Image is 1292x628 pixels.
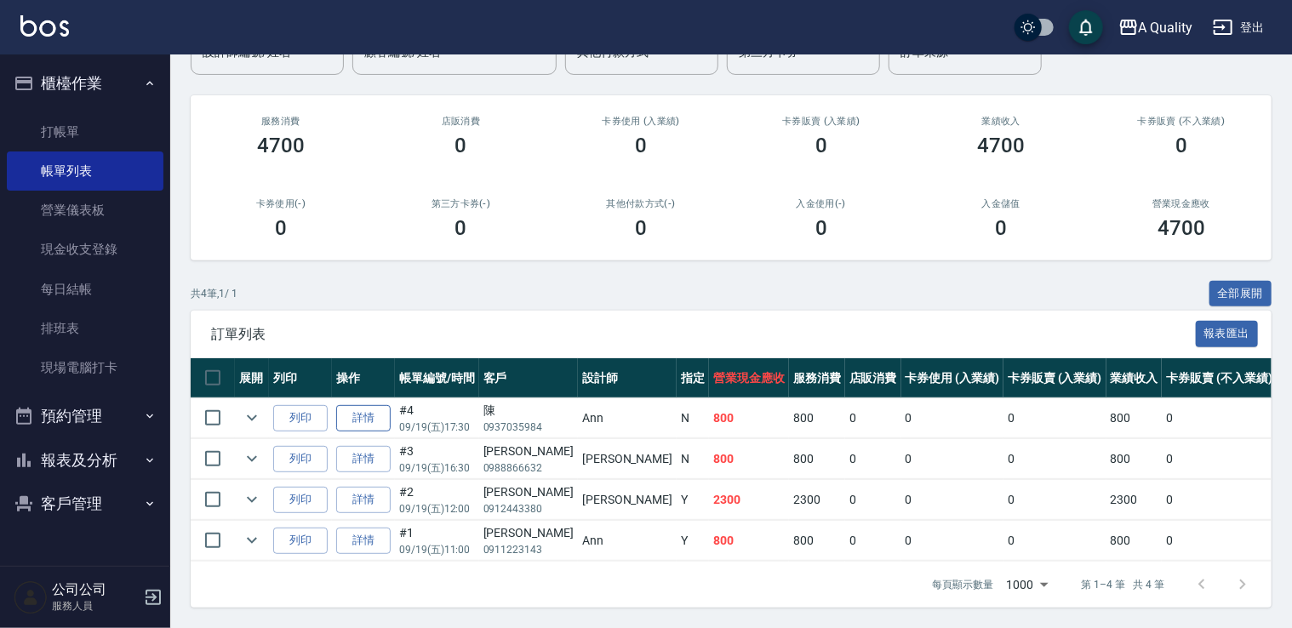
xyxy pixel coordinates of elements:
[789,480,845,520] td: 2300
[709,398,789,438] td: 800
[752,116,891,127] h2: 卡券販賣 (入業績)
[635,216,647,240] h3: 0
[336,528,391,554] a: 詳情
[901,398,1004,438] td: 0
[1175,134,1187,157] h3: 0
[7,270,163,309] a: 每日結帳
[1209,281,1272,307] button: 全部展開
[845,398,901,438] td: 0
[1162,439,1276,479] td: 0
[845,439,901,479] td: 0
[20,15,69,37] img: Logo
[1206,12,1272,43] button: 登出
[239,446,265,471] button: expand row
[395,480,479,520] td: #2
[677,521,709,561] td: Y
[14,580,48,614] img: Person
[709,480,789,520] td: 2300
[571,116,711,127] h2: 卡券使用 (入業績)
[932,116,1072,127] h2: 業績收入
[399,542,475,557] p: 09/19 (五) 11:00
[845,521,901,561] td: 0
[1003,480,1106,520] td: 0
[7,230,163,269] a: 現金收支登錄
[455,216,467,240] h3: 0
[336,487,391,513] a: 詳情
[7,438,163,482] button: 報表及分析
[273,528,328,554] button: 列印
[1139,17,1193,38] div: A Quality
[7,151,163,191] a: 帳單列表
[7,309,163,348] a: 排班表
[273,487,328,513] button: 列印
[571,198,711,209] h2: 其他付款方式(-)
[275,216,287,240] h3: 0
[395,521,479,561] td: #1
[815,216,827,240] h3: 0
[901,358,1004,398] th: 卡券使用 (入業績)
[789,358,845,398] th: 服務消費
[1003,521,1106,561] td: 0
[332,358,395,398] th: 操作
[901,480,1004,520] td: 0
[235,358,269,398] th: 展開
[1003,439,1106,479] td: 0
[578,398,677,438] td: Ann
[483,501,574,517] p: 0912443380
[1106,480,1163,520] td: 2300
[578,521,677,561] td: Ann
[399,420,475,435] p: 09/19 (五) 17:30
[709,439,789,479] td: 800
[1106,398,1163,438] td: 800
[269,358,332,398] th: 列印
[635,134,647,157] h3: 0
[1196,321,1259,347] button: 報表匯出
[395,398,479,438] td: #4
[677,358,709,398] th: 指定
[1082,577,1164,592] p: 第 1–4 筆 共 4 筆
[845,480,901,520] td: 0
[483,442,574,460] div: [PERSON_NAME]
[273,405,328,431] button: 列印
[578,439,677,479] td: [PERSON_NAME]
[1158,216,1205,240] h3: 4700
[483,402,574,420] div: 陳
[7,61,163,106] button: 櫃檯作業
[1196,325,1259,341] a: 報表匯出
[1106,358,1163,398] th: 業績收入
[1162,480,1276,520] td: 0
[677,439,709,479] td: N
[7,191,163,230] a: 營業儀表板
[399,460,475,476] p: 09/19 (五) 16:30
[7,394,163,438] button: 預約管理
[709,358,789,398] th: 營業現金應收
[52,598,139,614] p: 服務人員
[901,521,1004,561] td: 0
[483,420,574,435] p: 0937035984
[789,521,845,561] td: 800
[1106,521,1163,561] td: 800
[257,134,305,157] h3: 4700
[483,460,574,476] p: 0988866632
[211,198,351,209] h2: 卡券使用(-)
[52,581,139,598] h5: 公司公司
[709,521,789,561] td: 800
[978,134,1026,157] h3: 4700
[789,439,845,479] td: 800
[273,446,328,472] button: 列印
[395,358,479,398] th: 帳單編號/時間
[578,358,677,398] th: 設計師
[455,134,467,157] h3: 0
[1162,398,1276,438] td: 0
[211,116,351,127] h3: 服務消費
[932,577,993,592] p: 每頁顯示數量
[1112,116,1251,127] h2: 卡券販賣 (不入業績)
[1112,198,1251,209] h2: 營業現金應收
[392,116,531,127] h2: 店販消費
[815,134,827,157] h3: 0
[7,482,163,526] button: 客戶管理
[336,405,391,431] a: 詳情
[677,480,709,520] td: Y
[677,398,709,438] td: N
[901,439,1004,479] td: 0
